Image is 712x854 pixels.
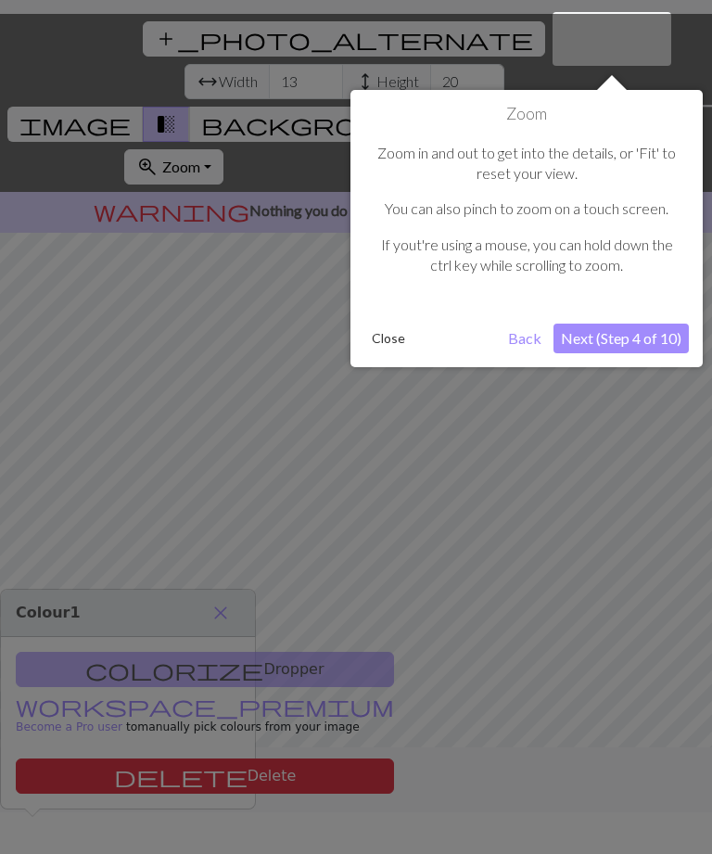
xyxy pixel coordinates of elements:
[374,143,680,185] p: Zoom in and out to get into the details, or 'Fit' to reset your view.
[364,325,413,352] button: Close
[374,198,680,219] p: You can also pinch to zoom on a touch screen.
[501,324,549,353] button: Back
[553,324,689,353] button: Next (Step 4 of 10)
[350,90,703,367] div: Zoom
[374,235,680,276] p: If yout're using a mouse, you can hold down the ctrl key while scrolling to zoom.
[364,104,689,124] h1: Zoom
